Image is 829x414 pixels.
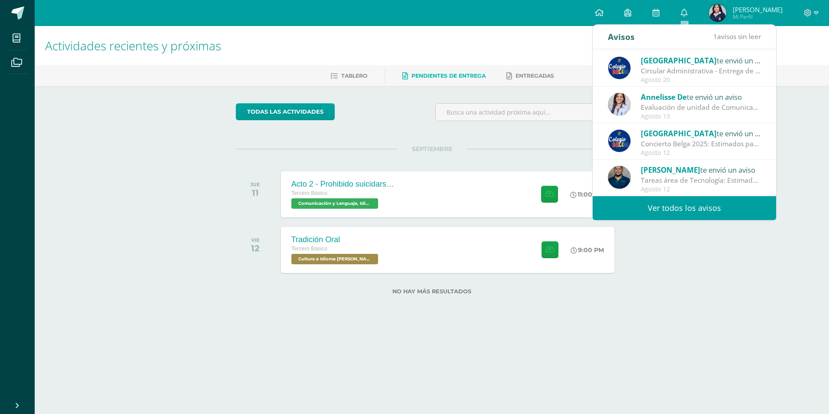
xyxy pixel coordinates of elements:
[608,56,631,79] img: 919ad801bb7643f6f997765cf4083301.png
[641,92,687,102] span: Annelisse De
[641,128,717,138] span: [GEOGRAPHIC_DATA]
[236,103,335,120] a: todas las Actividades
[641,66,761,76] div: Circular Administrativa - Entrega de Notas Unidad III.: Estimados padres de familia: Esperamos qu...
[291,246,327,252] span: Tercero Básico
[291,180,395,189] div: Acto 2 - Prohibido suicidarse en primavera
[45,37,221,54] span: Actividades recientes y próximas
[251,237,260,243] div: VIE
[641,91,761,102] div: te envió un aviso
[641,56,717,66] span: [GEOGRAPHIC_DATA]
[641,175,761,185] div: Tareas área de Tecnología: Estimados padres de familia: Reciban un cordial saludo. El motivo de e...
[291,190,327,196] span: Tercero Básico
[641,149,761,157] div: Agosto 12
[608,93,631,116] img: 856922c122c96dd4492acfa029e91394.png
[608,25,635,49] div: Avisos
[713,32,761,41] span: avisos sin leer
[341,72,367,79] span: Tablero
[641,76,761,84] div: Agosto 20
[570,191,604,198] div: 11:00 PM
[250,181,260,187] div: JUE
[236,288,628,295] label: No hay más resultados
[641,186,761,193] div: Agosto 12
[641,128,761,139] div: te envió un aviso
[641,164,761,175] div: te envió un aviso
[709,4,726,22] img: 79428361be85ae19079e1e8e688eb26d.png
[291,198,378,209] span: Comunicación y Lenguaje, Idioma Español 'B'
[402,69,486,83] a: Pendientes de entrega
[641,113,761,120] div: Agosto 13
[411,72,486,79] span: Pendientes de entrega
[291,254,378,264] span: Cultura e Idioma Maya Garífuna o Xinca 'B'
[398,145,466,153] span: SEPTIEMBRE
[251,243,260,253] div: 12
[713,32,717,41] span: 1
[516,72,554,79] span: Entregadas
[250,187,260,198] div: 11
[641,102,761,112] div: Evaluación de unidad de Comunicación y Lenguaje : Buenas tardes; espero que se encuentren muy bie...
[593,196,776,220] a: Ver todos los avisos
[330,69,367,83] a: Tablero
[608,129,631,152] img: 919ad801bb7643f6f997765cf4083301.png
[571,246,604,254] div: 9:00 PM
[641,165,700,175] span: [PERSON_NAME]
[641,55,761,66] div: te envió un aviso
[733,13,783,20] span: Mi Perfil
[608,166,631,189] img: d75c63bec02e1283ee24e764633d115c.png
[506,69,554,83] a: Entregadas
[733,5,783,14] span: [PERSON_NAME]
[291,235,380,244] div: Tradición Oral
[436,104,628,121] input: Busca una actividad próxima aquí...
[641,139,761,149] div: Concierto Belga 2025: Estimados padres y madres de familia: Les saludamos cordialmente deseando q...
